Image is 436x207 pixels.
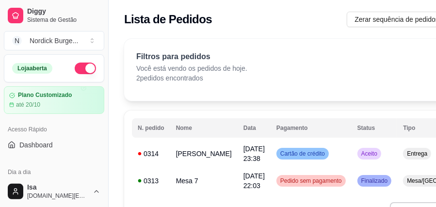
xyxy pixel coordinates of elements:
span: [DATE] 23:38 [243,145,265,162]
th: Data [238,118,271,138]
button: Alterar Status [75,63,96,74]
span: Entrega [405,150,429,158]
div: Dia a dia [4,164,104,180]
article: Plano Customizado [18,92,72,99]
span: N [12,36,22,46]
p: Você está vendo os pedidos de hoje. [136,64,247,73]
div: Nordick Burge ... [30,36,78,46]
th: Status [352,118,398,138]
span: Sistema de Gestão [27,16,100,24]
span: Diggy [27,7,100,16]
p: 2 pedidos encontrados [136,73,247,83]
span: Pedido sem pagamento [278,177,344,185]
span: Aceito [359,150,379,158]
a: DiggySistema de Gestão [4,4,104,27]
th: Nome [170,118,238,138]
div: 0313 [138,176,164,186]
a: Dashboard [4,137,104,153]
div: 0314 [138,149,164,159]
a: Plano Customizadoaté 20/10 [4,86,104,114]
div: Acesso Rápido [4,122,104,137]
span: Finalizado [359,177,390,185]
td: [PERSON_NAME] [170,140,238,167]
h2: Lista de Pedidos [124,12,212,27]
div: Loja aberta [12,63,52,74]
span: [DATE] 22:03 [243,172,265,190]
article: até 20/10 [16,101,40,109]
span: [DOMAIN_NAME][EMAIL_ADDRESS][DOMAIN_NAME] [27,192,89,200]
th: N. pedido [132,118,170,138]
button: Select a team [4,31,104,50]
p: Filtros para pedidos [136,51,247,63]
td: Mesa 7 [170,167,238,194]
th: Pagamento [271,118,352,138]
span: Cartão de crédito [278,150,327,158]
button: Isa[DOMAIN_NAME][EMAIL_ADDRESS][DOMAIN_NAME] [4,180,104,203]
span: Isa [27,183,89,192]
span: Dashboard [19,140,53,150]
